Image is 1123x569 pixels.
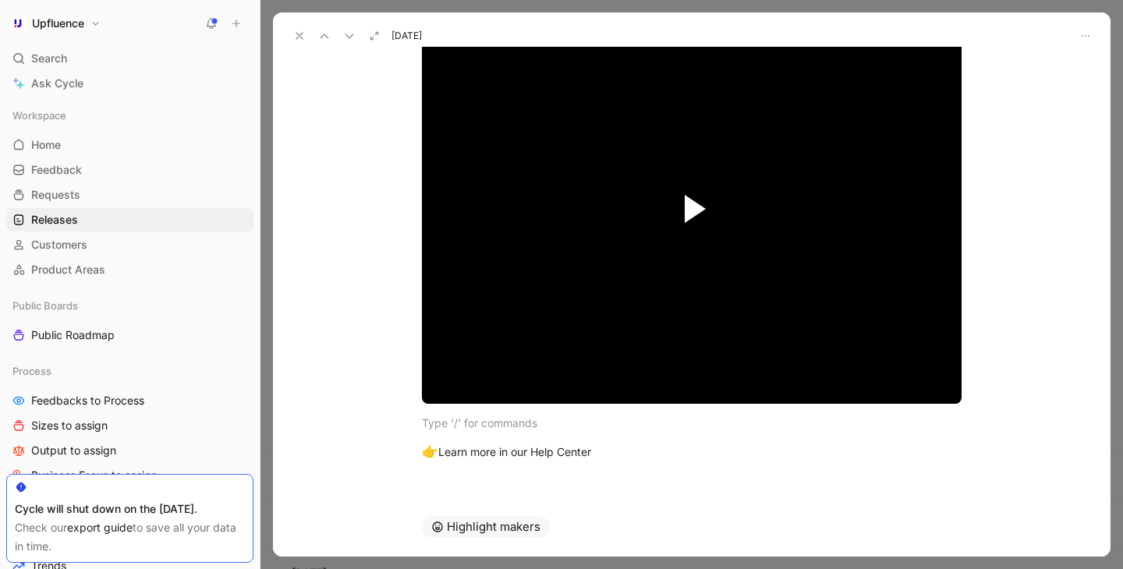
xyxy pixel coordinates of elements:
[422,442,962,462] div: Learn more in our Help Center
[31,212,78,228] span: Releases
[31,187,80,203] span: Requests
[6,258,253,281] a: Product Areas
[31,468,158,483] span: Business Focus to assign
[6,464,253,487] a: Business Focus to assign
[6,12,105,34] button: UpfluenceUpfluence
[6,294,253,317] div: Public Boards
[6,323,253,347] a: Public Roadmap
[15,518,245,556] div: Check our to save all your data in time.
[6,208,253,231] a: Releases
[67,521,133,534] a: export guide
[31,262,105,277] span: Product Areas
[31,393,144,408] span: Feedbacks to Process
[657,174,727,244] button: Play Video
[6,104,253,127] div: Workspace
[31,162,82,178] span: Feedback
[12,108,66,123] span: Workspace
[6,47,253,70] div: Search
[6,183,253,207] a: Requests
[31,49,67,68] span: Search
[6,359,253,383] div: Process
[6,158,253,182] a: Feedback
[31,237,87,253] span: Customers
[6,294,253,347] div: Public BoardsPublic Roadmap
[6,233,253,256] a: Customers
[31,74,83,93] span: Ask Cycle
[32,16,84,30] h1: Upfluence
[6,439,253,462] a: Output to assign
[15,500,245,518] div: Cycle will shut down on the [DATE].
[31,418,108,433] span: Sizes to assign
[31,137,61,153] span: Home
[6,389,253,412] a: Feedbacks to Process
[31,443,116,458] span: Output to assign
[12,363,51,379] span: Process
[6,359,253,487] div: ProcessFeedbacks to ProcessSizes to assignOutput to assignBusiness Focus to assign
[422,516,550,538] button: Highlight makers
[391,30,422,42] span: [DATE]
[12,298,78,313] span: Public Boards
[422,444,438,459] span: 👉
[10,16,26,31] img: Upfluence
[422,13,962,404] div: Video Player
[6,414,253,437] a: Sizes to assign
[6,72,253,95] a: Ask Cycle
[31,327,115,343] span: Public Roadmap
[6,133,253,157] a: Home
